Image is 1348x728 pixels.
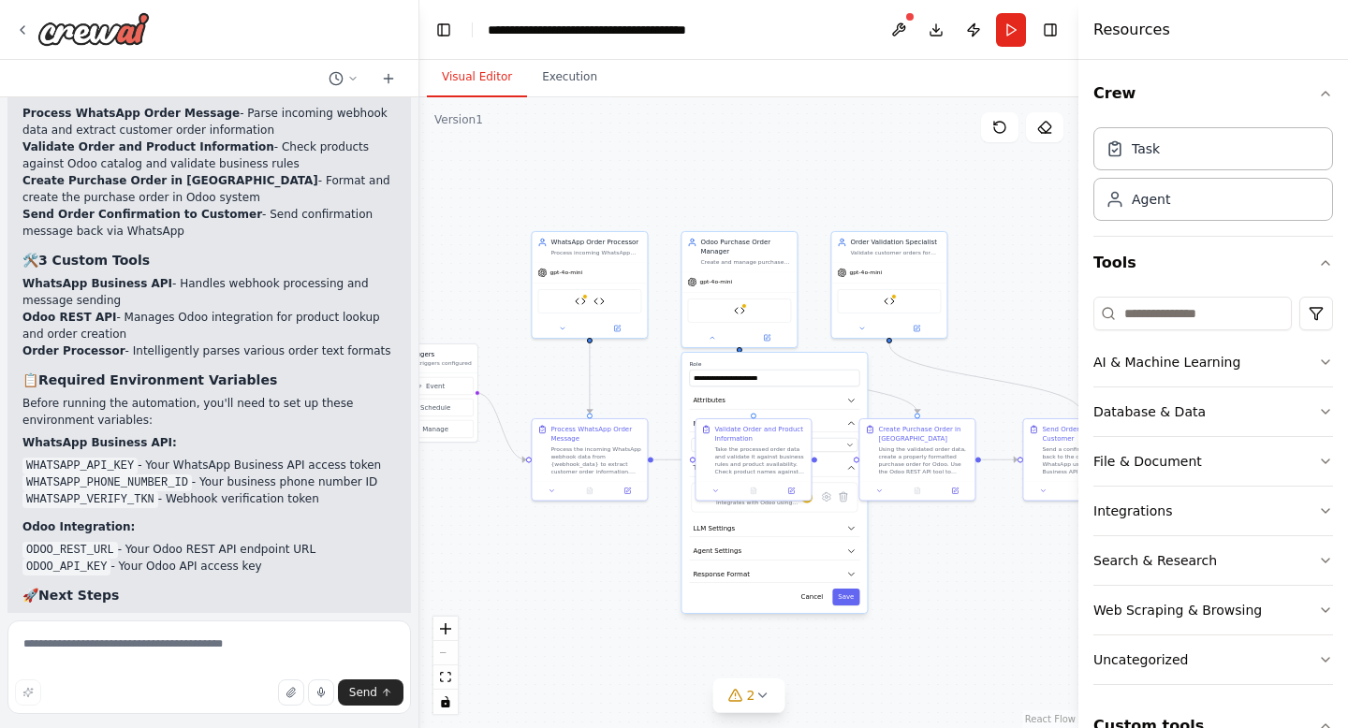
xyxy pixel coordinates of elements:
button: Open in side panel [591,323,644,334]
div: Process WhatsApp Order Message [550,425,641,444]
button: Uncategorized [1093,635,1333,684]
button: Search & Research [1093,536,1333,585]
div: Integrates with Odoo using REST API endpoints for searching products, retrieving vendor details, ... [716,499,801,506]
g: Edge from 883747fb-88e2-4b24-8754-3ebf36257bb8 to 5992d95d-d8ad-43d0-b718-03dc48739c59 [653,455,690,464]
button: No output available [898,485,937,496]
button: Schedule [386,399,473,416]
button: Cancel [796,589,829,605]
div: React Flow controls [433,617,458,714]
button: toggle interactivity [433,690,458,714]
p: No triggers configured [408,359,471,367]
div: Send Order Confirmation to Customer [1042,425,1133,444]
div: Process the incoming WhatsApp webhook data from {webhook_data} to extract customer order informat... [550,445,641,475]
span: Event [426,381,445,390]
div: Process incoming WhatsApp messages from {webhook_data}, extract customer orders, and parse order ... [550,249,641,256]
span: Response Format [693,569,750,578]
span: Send [349,685,377,700]
div: Web Scraping & Browsing [1093,601,1262,619]
span: gpt-4o-mini [849,269,882,276]
code: WHATSAPP_PHONE_NUMBER_ID [22,474,192,491]
g: Edge from 1bf7b0ad-ada4-4172-a0ef-bed2feda5169 to 883747fb-88e2-4b24-8754-3ebf36257bb8 [585,343,594,413]
li: - Check products against Odoo catalog and validate business rules [22,138,396,172]
strong: Odoo Integration: [22,520,135,533]
img: Odoo REST API [734,305,745,316]
div: AI & Machine Learning [1093,353,1240,371]
code: ODOO_API_KEY [22,559,110,575]
strong: 3 Custom Tools [38,253,150,268]
button: Event [386,377,473,395]
code: ODOO_REST_URL [22,542,118,559]
li: - Parse incoming webhook data and extract customer order information [22,105,396,138]
button: Visual Editor [427,58,527,97]
button: Manage [386,420,473,438]
li: - Webhook verification token [22,490,396,507]
div: Take the processed order data and validate it against business rules and product availability. Ch... [714,445,805,475]
div: Validate Order and Product Information [714,425,805,444]
div: Using the validated order data, create a properly formatted purchase order for Odoo. Use the Odoo... [878,445,969,475]
span: 2 [747,686,755,705]
strong: WhatsApp Business API: [22,436,177,449]
li: - Your Odoo REST API endpoint URL [22,541,396,558]
h3: 🚀 [22,586,396,604]
li: - Your Odoo API access key [22,558,396,575]
span: Manage [422,424,448,433]
button: Open in side panel [775,485,807,496]
strong: Process WhatsApp Order Message [22,107,240,120]
div: Send a confirmation message back to the customer via WhatsApp using the WhatsApp Business API too... [1042,445,1133,475]
div: Validate Order and Product InformationTake the processed order data and validate it against busin... [695,418,812,502]
li: - Intelligently parses various order text formats [22,342,396,359]
img: Logo [37,12,150,46]
div: Order Validation SpecialistValidate customer orders for accuracy, completeness, and business rule... [830,231,947,339]
button: Response Format [689,565,859,583]
button: 2 [713,678,785,713]
button: Integrations [1093,487,1333,535]
button: Delete tool [835,488,852,505]
div: Task [1132,139,1160,158]
span: gpt-4o-mini [699,278,732,285]
g: Edge from b9ac3763-1143-4f1b-bb7c-2ec408513b48 to 5c4e51eb-1b89-496e-8d7c-57bb8cc8bc14 [885,343,1086,413]
div: WhatsApp Order Processor [550,238,641,247]
button: Click to speak your automation idea [308,679,334,706]
strong: Next Steps [38,588,119,603]
div: Send Order Confirmation to CustomerSend a confirmation message back to the customer via WhatsApp ... [1022,418,1139,502]
button: Open in side panel [890,323,944,334]
div: TriggersNo triggers configuredEventScheduleManage [381,343,477,443]
button: Execution [527,58,612,97]
button: zoom in [433,617,458,641]
button: Model [689,415,859,432]
strong: Required Environment Variables [38,372,277,387]
span: Model [693,418,712,428]
button: Open in side panel [740,332,794,343]
button: No output available [1062,485,1101,496]
button: Hide left sidebar [431,17,457,43]
button: Open in side panel [939,485,971,496]
code: WHATSAPP_VERIFY_TKN [22,491,158,508]
strong: Create Purchase Order in [GEOGRAPHIC_DATA] [22,174,318,187]
span: Schedule [420,402,450,412]
button: OpenAI - gpt-4o-mini [691,438,857,452]
div: Process WhatsApp Order MessageProcess the incoming WhatsApp webhook data from {webhook_data} to e... [531,418,648,502]
g: Edge from triggers to 883747fb-88e2-4b24-8754-3ebf36257bb8 [476,388,526,464]
button: Attributes [689,392,859,410]
div: Crew [1093,120,1333,236]
label: Role [689,360,859,368]
img: Order Processor [593,296,605,307]
img: Odoo REST API [697,490,711,503]
li: - Format and create the purchase order in Odoo system [22,172,396,206]
g: Edge from 5ad3dab0-ff50-4fcf-a987-7e1dce3697d2 to 5c4e51eb-1b89-496e-8d7c-57bb8cc8bc14 [981,455,1018,464]
span: Agent Settings [693,546,741,556]
button: Tools [1093,237,1333,289]
button: LLM Settings [689,519,859,537]
button: fit view [433,665,458,690]
span: gpt-4o-mini [549,269,582,276]
button: Upload files [278,679,304,706]
div: Tools [1093,289,1333,700]
h4: Resources [1093,19,1170,41]
div: WhatsApp Order ProcessorProcess incoming WhatsApp messages from {webhook_data}, extract customer ... [531,231,648,339]
div: Search & Research [1093,551,1217,570]
button: Start a new chat [374,67,403,90]
g: Edge from cd098ab2-28cf-490b-a993-168e48b39dd5 to 5ad3dab0-ff50-4fcf-a987-7e1dce3697d2 [735,353,922,413]
button: No output available [570,485,609,496]
li: - Handles webhook processing and message sending [22,275,396,309]
div: Uncategorized [1093,650,1188,669]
